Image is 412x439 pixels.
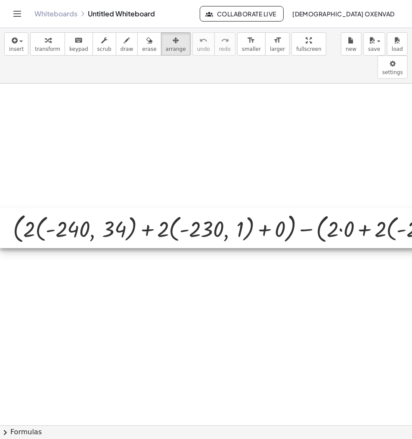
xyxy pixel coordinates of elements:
[219,46,231,52] span: redo
[34,9,77,18] a: Whiteboards
[4,32,28,56] button: insert
[363,32,385,56] button: save
[273,35,282,46] i: format_size
[368,46,380,52] span: save
[199,35,208,46] i: undo
[214,32,235,56] button: redoredo
[382,69,403,75] span: settings
[69,46,88,52] span: keypad
[237,32,266,56] button: format_sizesmaller
[242,46,261,52] span: smaller
[97,46,112,52] span: scrub
[9,46,24,52] span: insert
[166,46,186,52] span: arrange
[65,32,93,56] button: keyboardkeypad
[200,6,283,22] button: Collaborate Live
[292,10,395,18] span: [DEMOGRAPHIC_DATA] oxenvad
[247,35,255,46] i: format_size
[207,10,276,18] span: Collaborate Live
[291,32,326,56] button: fullscreen
[392,46,403,52] span: load
[137,32,161,56] button: erase
[346,46,356,52] span: new
[192,32,215,56] button: undoundo
[30,32,65,56] button: transform
[285,6,402,22] button: [DEMOGRAPHIC_DATA] oxenvad
[265,32,290,56] button: format_sizelarger
[378,56,408,79] button: settings
[197,46,210,52] span: undo
[35,46,60,52] span: transform
[142,46,156,52] span: erase
[221,35,229,46] i: redo
[116,32,138,56] button: draw
[121,46,133,52] span: draw
[74,35,83,46] i: keyboard
[270,46,285,52] span: larger
[296,46,321,52] span: fullscreen
[341,32,362,56] button: new
[93,32,116,56] button: scrub
[387,32,408,56] button: load
[161,32,191,56] button: arrange
[10,7,24,21] button: Toggle navigation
